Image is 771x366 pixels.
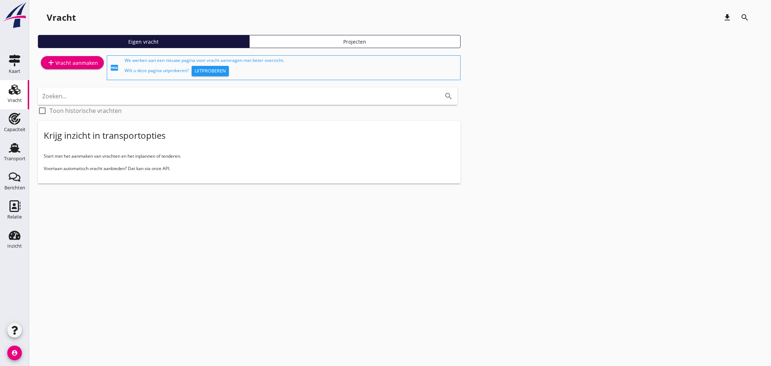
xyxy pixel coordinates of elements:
[253,38,457,46] div: Projecten
[50,107,122,114] label: Toon historische vrachten
[740,13,749,22] i: search
[192,66,229,76] button: Uitproberen
[249,35,461,48] a: Projecten
[125,57,457,78] div: We werken aan een nieuwe pagina voor vracht aanvragen met beter overzicht. Wilt u deze pagina uit...
[8,98,22,103] div: Vracht
[47,12,76,23] div: Vracht
[7,346,22,360] i: account_circle
[110,63,119,72] i: fiber_new
[44,130,165,141] div: Krijg inzicht in transportopties
[4,156,26,161] div: Transport
[41,38,246,46] div: Eigen vracht
[44,165,455,172] p: Voortaan automatisch vracht aanbieden? Dat kan via onze API.
[195,67,226,75] div: Uitproberen
[44,153,455,160] p: Start met het aanmaken van vrachten en het inplannen of tenderen.
[42,90,433,102] input: Zoeken...
[38,35,249,48] a: Eigen vracht
[444,92,453,101] i: search
[7,215,22,219] div: Relatie
[9,69,20,74] div: Kaart
[7,244,22,248] div: Inzicht
[4,127,26,132] div: Capaciteit
[1,2,28,29] img: logo-small.a267ee39.svg
[47,58,55,67] i: add
[41,56,104,69] a: Vracht aanmaken
[4,185,25,190] div: Berichten
[723,13,732,22] i: download
[47,58,98,67] div: Vracht aanmaken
